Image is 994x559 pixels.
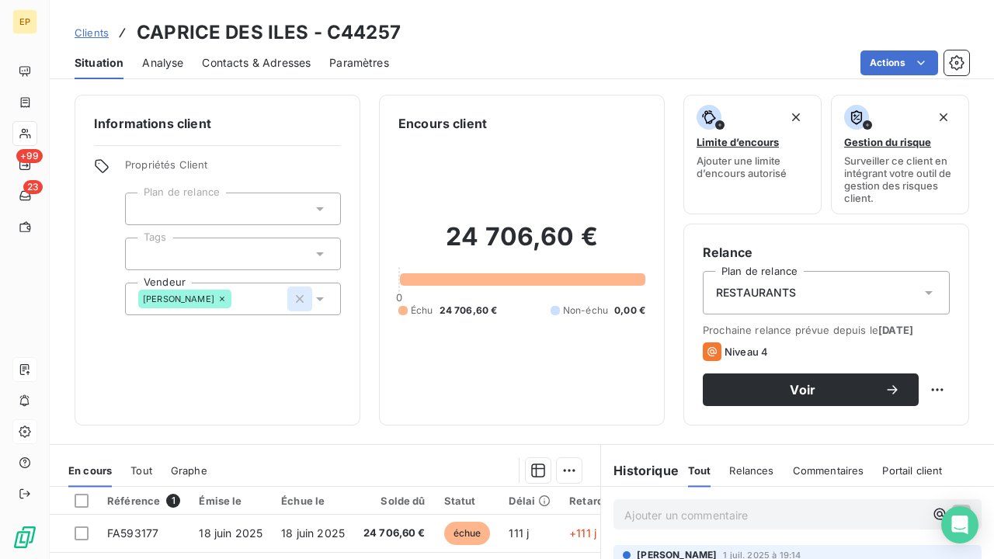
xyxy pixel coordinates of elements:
[12,9,37,34] div: EP
[75,55,123,71] span: Situation
[703,373,919,406] button: Voir
[697,136,779,148] span: Limite d’encours
[138,202,151,216] input: Ajouter une valeur
[411,304,433,318] span: Échu
[882,464,942,477] span: Portail client
[729,464,773,477] span: Relances
[601,461,679,480] h6: Historique
[75,25,109,40] a: Clients
[398,221,645,268] h2: 24 706,60 €
[563,304,608,318] span: Non-échu
[509,526,529,540] span: 111 j
[363,526,426,541] span: 24 706,60 €
[440,304,498,318] span: 24 706,60 €
[281,526,345,540] span: 18 juin 2025
[703,243,950,262] h6: Relance
[142,55,183,71] span: Analyse
[683,95,822,214] button: Limite d’encoursAjouter une limite d’encours autorisé
[878,324,913,336] span: [DATE]
[137,19,401,47] h3: CAPRICE DES ILES - C44257
[12,525,37,550] img: Logo LeanPay
[363,495,426,507] div: Solde dû
[398,114,487,133] h6: Encours client
[860,50,938,75] button: Actions
[688,464,711,477] span: Tout
[171,464,207,477] span: Graphe
[444,522,491,545] span: échue
[202,55,311,71] span: Contacts & Adresses
[107,526,158,540] span: FA593177
[444,495,491,507] div: Statut
[138,247,151,261] input: Ajouter une valeur
[125,158,341,180] span: Propriétés Client
[143,294,214,304] span: [PERSON_NAME]
[107,494,180,508] div: Référence
[844,155,956,204] span: Surveiller ce client en intégrant votre outil de gestion des risques client.
[721,384,885,396] span: Voir
[844,136,931,148] span: Gestion du risque
[396,291,402,304] span: 0
[68,464,112,477] span: En cours
[75,26,109,39] span: Clients
[509,495,551,507] div: Délai
[23,180,43,194] span: 23
[703,324,950,336] span: Prochaine relance prévue depuis le
[569,526,596,540] span: +111 j
[697,155,808,179] span: Ajouter une limite d’encours autorisé
[831,95,969,214] button: Gestion du risqueSurveiller ce client en intégrant votre outil de gestion des risques client.
[94,114,341,133] h6: Informations client
[199,495,262,507] div: Émise le
[569,495,619,507] div: Retard
[231,292,244,306] input: Ajouter une valeur
[716,285,797,300] span: RESTAURANTS
[281,495,345,507] div: Échue le
[16,149,43,163] span: +99
[725,345,768,358] span: Niveau 4
[199,526,262,540] span: 18 juin 2025
[329,55,389,71] span: Paramètres
[614,304,645,318] span: 0,00 €
[130,464,152,477] span: Tout
[941,506,978,543] div: Open Intercom Messenger
[793,464,864,477] span: Commentaires
[166,494,180,508] span: 1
